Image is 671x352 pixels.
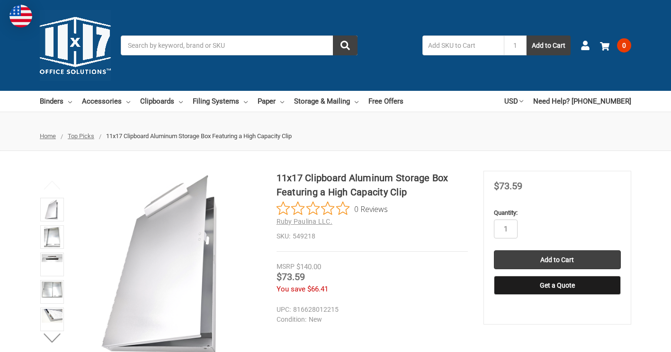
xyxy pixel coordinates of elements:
span: 0 [617,38,631,53]
span: $73.59 [494,180,522,192]
img: 11x17 Clipboard Aluminum Storage Box Featuring a High Capacity Clip [42,282,63,298]
img: 11x17.com [40,10,111,81]
dt: UPC: [277,305,291,315]
button: Next [38,328,67,347]
a: 0 [600,33,631,58]
a: Accessories [82,91,130,112]
button: Add to Cart [527,35,571,55]
dd: New [277,315,464,325]
a: Free Offers [368,91,403,112]
iframe: Google Customer Reviews [593,326,671,352]
a: Paper [258,91,284,112]
a: Need Help? [PHONE_NUMBER] [533,91,631,112]
span: 0 Reviews [354,202,388,216]
a: Storage & Mailing [294,91,358,112]
span: $73.59 [277,271,305,282]
a: Binders [40,91,72,112]
a: Clipboards [140,91,183,112]
dd: 816628012215 [277,305,464,315]
label: Quantity: [494,208,621,218]
button: Get a Quote [494,276,621,295]
h1: 11x17 Clipboard Aluminum Storage Box Featuring a High Capacity Clip [277,171,468,199]
dt: SKU: [277,231,290,241]
input: Add SKU to Cart [422,35,504,55]
img: 11x17 Clipboard Aluminum Storage Box Featuring a High Capacity Clip [45,199,59,220]
span: $140.00 [296,263,321,271]
a: Top Picks [68,132,94,140]
dt: Condition: [277,315,306,325]
img: duty and tax information for United States [9,5,32,27]
input: Add to Cart [494,250,621,269]
a: Ruby Paulina LLC. [277,218,332,225]
dd: 549218 [277,231,468,241]
button: Rated 0 out of 5 stars from 0 reviews. Jump to reviews. [277,202,388,216]
span: You save [277,285,305,293]
img: 11x17 Clipboard Aluminum Storage Box Featuring a High Capacity Clip [42,309,63,323]
a: USD [504,91,523,112]
span: 11x17 Clipboard Aluminum Storage Box Featuring a High Capacity Clip [106,132,292,140]
img: 11x17 Clipboard Aluminum Storage Box Featuring a High Capacity Clip [44,227,60,247]
div: MSRP [277,262,295,272]
a: Home [40,132,56,140]
button: Previous [38,176,67,194]
a: Filing Systems [193,91,248,112]
span: $66.41 [307,285,328,293]
input: Search by keyword, brand or SKU [121,35,358,55]
img: 11x17 Clipboard Aluminum Storage Box Featuring a High Capacity Clip [42,254,63,263]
